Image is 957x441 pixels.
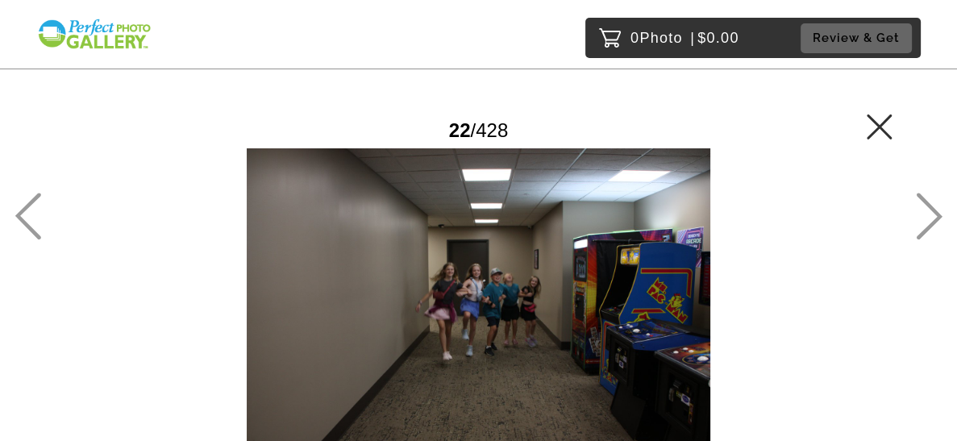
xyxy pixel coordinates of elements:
span: 22 [449,119,471,141]
p: 0 $0.00 [630,25,739,51]
span: | [690,30,695,46]
span: 428 [476,119,508,141]
span: Photo [639,25,683,51]
a: Review & Get [801,23,917,53]
div: / [449,113,508,148]
img: Snapphound Logo [36,18,152,51]
button: Review & Get [801,23,912,53]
